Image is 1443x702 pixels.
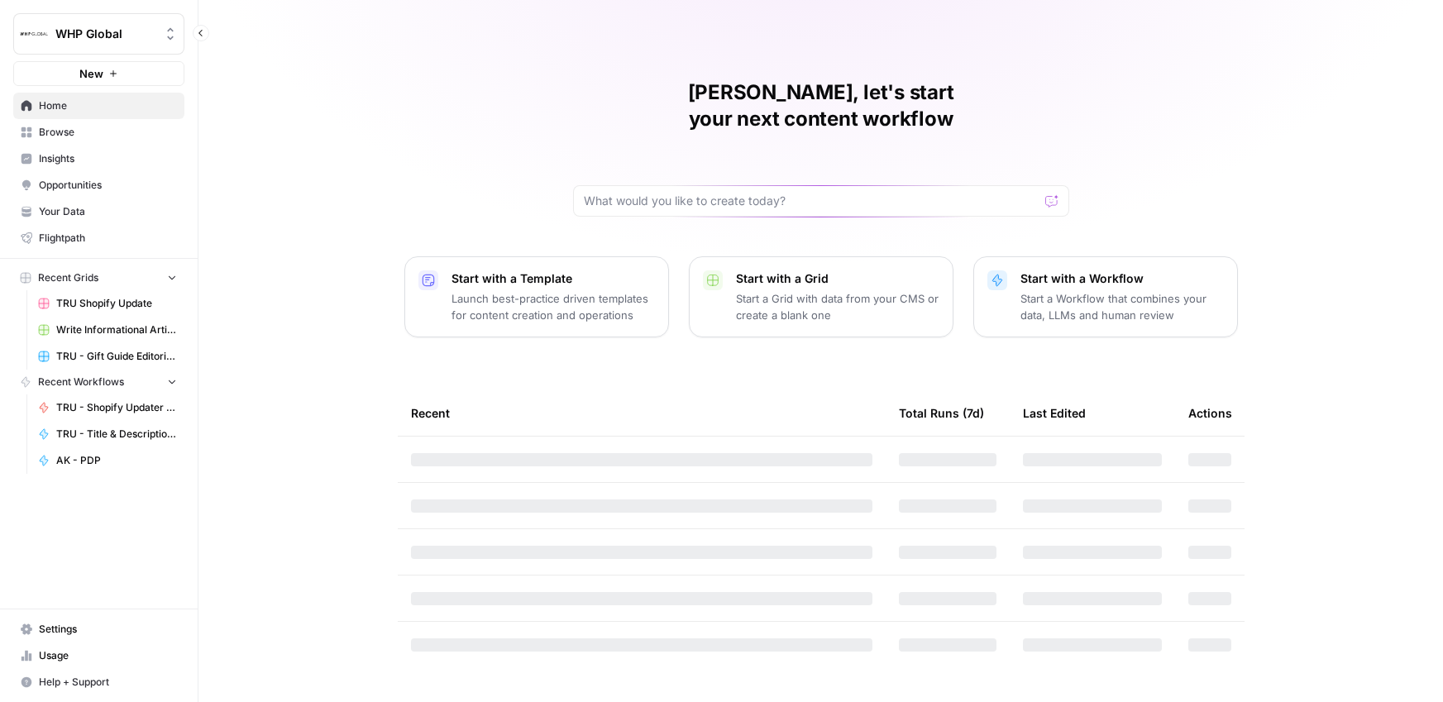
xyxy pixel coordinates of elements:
p: Start with a Template [452,270,655,287]
span: New [79,65,103,82]
button: Start with a WorkflowStart a Workflow that combines your data, LLMs and human review [973,256,1238,337]
span: Write Informational Article [56,322,177,337]
span: Your Data [39,204,177,219]
span: Browse [39,125,177,140]
button: Help + Support [13,669,184,695]
input: What would you like to create today? [584,193,1039,209]
div: Recent [411,390,872,436]
span: Usage [39,648,177,663]
button: Recent Grids [13,265,184,290]
a: Insights [13,146,184,172]
span: TRU - Title & Description Generator [56,427,177,442]
span: Home [39,98,177,113]
h1: [PERSON_NAME], let's start your next content workflow [573,79,1069,132]
span: Recent Workflows [38,375,124,389]
a: Write Informational Article [31,317,184,343]
div: Total Runs (7d) [899,390,984,436]
span: Opportunities [39,178,177,193]
button: Start with a TemplateLaunch best-practice driven templates for content creation and operations [404,256,669,337]
a: Home [13,93,184,119]
p: Start with a Workflow [1020,270,1224,287]
span: Help + Support [39,675,177,690]
span: Insights [39,151,177,166]
span: Recent Grids [38,270,98,285]
p: Start a Workflow that combines your data, LLMs and human review [1020,290,1224,323]
a: Settings [13,616,184,642]
a: Usage [13,642,184,669]
a: TRU - Shopify Updater Title & Description (2.0) [31,394,184,421]
p: Launch best-practice driven templates for content creation and operations [452,290,655,323]
button: New [13,61,184,86]
span: TRU Shopify Update [56,296,177,311]
button: Workspace: WHP Global [13,13,184,55]
img: WHP Global Logo [19,19,49,49]
div: Actions [1188,390,1232,436]
div: Last Edited [1023,390,1086,436]
a: AK - PDP [31,447,184,474]
a: TRU - Title & Description Generator [31,421,184,447]
span: TRU - Shopify Updater Title & Description (2.0) [56,400,177,415]
a: TRU - Gift Guide Editorial Articles (2025) [31,343,184,370]
span: WHP Global [55,26,155,42]
span: TRU - Gift Guide Editorial Articles (2025) [56,349,177,364]
button: Recent Workflows [13,370,184,394]
span: AK - PDP [56,453,177,468]
a: Opportunities [13,172,184,198]
a: Your Data [13,198,184,225]
p: Start a Grid with data from your CMS or create a blank one [736,290,939,323]
span: Settings [39,622,177,637]
span: Flightpath [39,231,177,246]
a: Browse [13,119,184,146]
a: TRU Shopify Update [31,290,184,317]
a: Flightpath [13,225,184,251]
p: Start with a Grid [736,270,939,287]
button: Start with a GridStart a Grid with data from your CMS or create a blank one [689,256,953,337]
